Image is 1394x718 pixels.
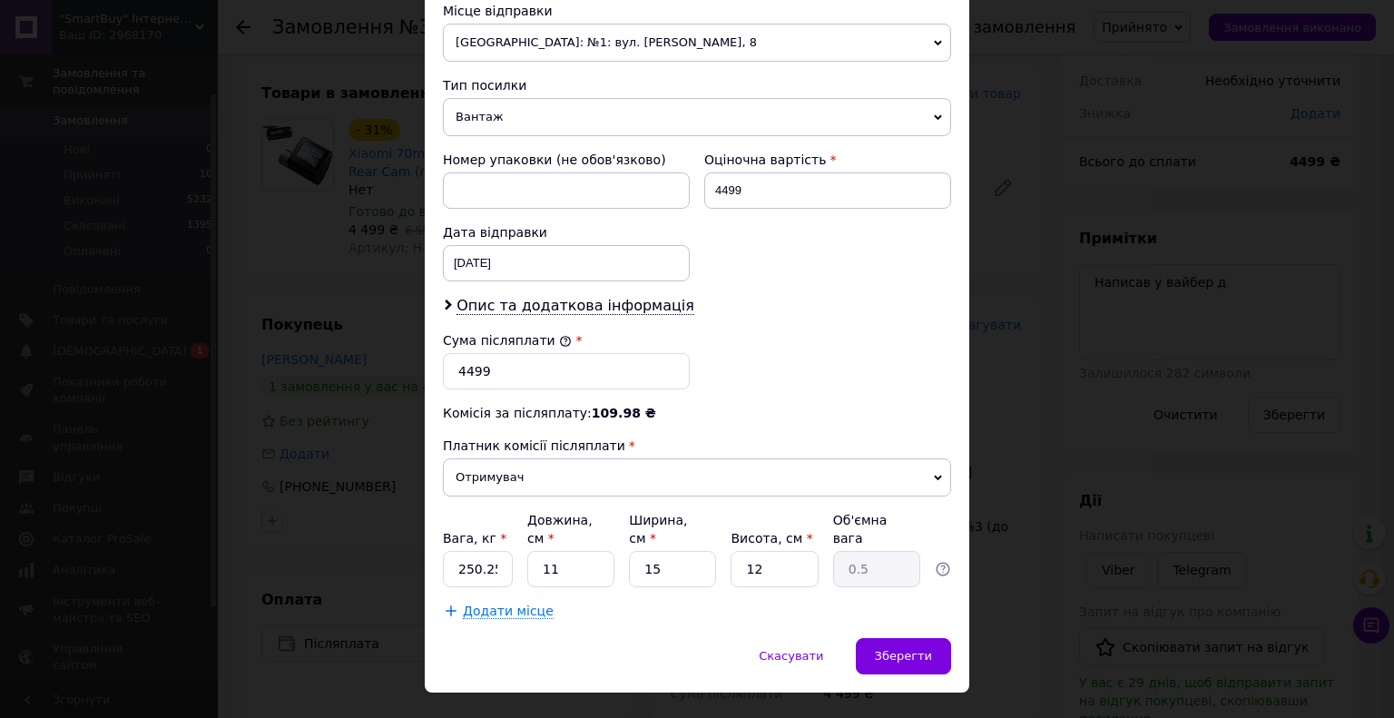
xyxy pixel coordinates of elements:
span: Вантаж [443,98,951,136]
label: Ширина, см [629,513,687,546]
span: Додати місце [463,604,554,619]
span: [GEOGRAPHIC_DATA]: №1: вул. [PERSON_NAME], 8 [443,24,951,62]
div: Об'ємна вага [833,511,920,547]
label: Довжина, см [527,513,593,546]
span: Скасувати [759,649,823,663]
span: Отримувач [443,458,951,497]
span: Зберегти [875,649,932,663]
div: Номер упаковки (не обов'язково) [443,151,690,169]
div: Комісія за післяплату: [443,404,951,422]
div: Оціночна вартість [704,151,951,169]
span: Опис та додаткова інформація [456,297,694,315]
span: 109.98 ₴ [592,406,656,420]
label: Вага, кг [443,531,506,546]
label: Висота, см [731,531,812,546]
span: Платник комісії післяплати [443,438,625,453]
span: Місце відправки [443,4,553,18]
span: Тип посилки [443,78,526,93]
div: Дата відправки [443,223,690,241]
label: Сума післяплати [443,333,572,348]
